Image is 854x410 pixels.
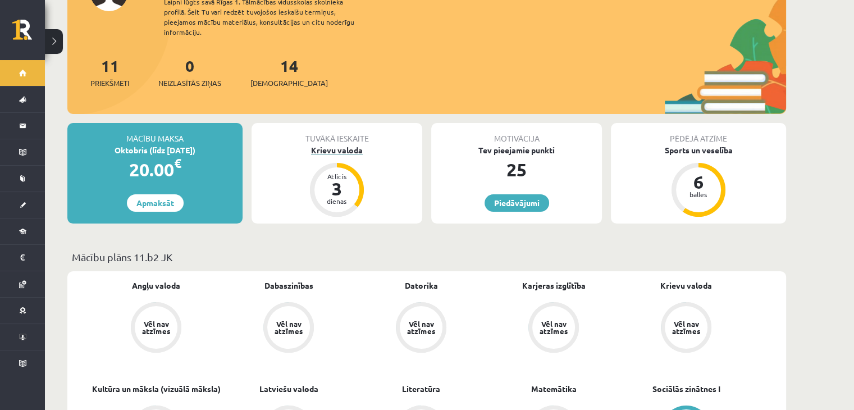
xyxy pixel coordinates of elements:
div: Mācību maksa [67,123,243,144]
div: Pēdējā atzīme [611,123,786,144]
a: Vēl nav atzīmes [222,302,355,355]
p: Mācību plāns 11.b2 JK [72,249,782,265]
a: Sports un veselība 6 balles [611,144,786,218]
div: Tev pieejamie punkti [431,144,602,156]
a: Apmaksāt [127,194,184,212]
a: Piedāvājumi [485,194,549,212]
div: Sports un veselība [611,144,786,156]
div: 3 [320,180,354,198]
div: Atlicis [320,173,354,180]
div: Tuvākā ieskaite [252,123,422,144]
a: Karjeras izglītība [522,280,586,291]
a: Dabaszinības [264,280,313,291]
a: 11Priekšmeti [90,56,129,89]
a: Latviešu valoda [259,383,318,395]
div: Vēl nav atzīmes [538,320,569,335]
span: Priekšmeti [90,78,129,89]
div: 25 [431,156,602,183]
div: Krievu valoda [252,144,422,156]
div: Vēl nav atzīmes [273,320,304,335]
span: Neizlasītās ziņas [158,78,221,89]
a: Krievu valoda Atlicis 3 dienas [252,144,422,218]
a: Vēl nav atzīmes [355,302,487,355]
div: 6 [682,173,715,191]
a: Krievu valoda [660,280,712,291]
div: 20.00 [67,156,243,183]
div: Vēl nav atzīmes [140,320,172,335]
a: Vēl nav atzīmes [90,302,222,355]
a: Vēl nav atzīmes [487,302,620,355]
a: Sociālās zinātnes I [652,383,720,395]
a: Vēl nav atzīmes [620,302,752,355]
div: Vēl nav atzīmes [670,320,702,335]
span: [DEMOGRAPHIC_DATA] [250,78,328,89]
a: 0Neizlasītās ziņas [158,56,221,89]
a: Literatūra [402,383,440,395]
span: € [174,155,181,171]
a: Kultūra un māksla (vizuālā māksla) [92,383,221,395]
a: Rīgas 1. Tālmācības vidusskola [12,20,45,48]
div: dienas [320,198,354,204]
a: Angļu valoda [132,280,180,291]
a: 14[DEMOGRAPHIC_DATA] [250,56,328,89]
div: Motivācija [431,123,602,144]
div: balles [682,191,715,198]
a: Datorika [405,280,438,291]
div: Oktobris (līdz [DATE]) [67,144,243,156]
div: Vēl nav atzīmes [405,320,437,335]
a: Matemātika [531,383,577,395]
